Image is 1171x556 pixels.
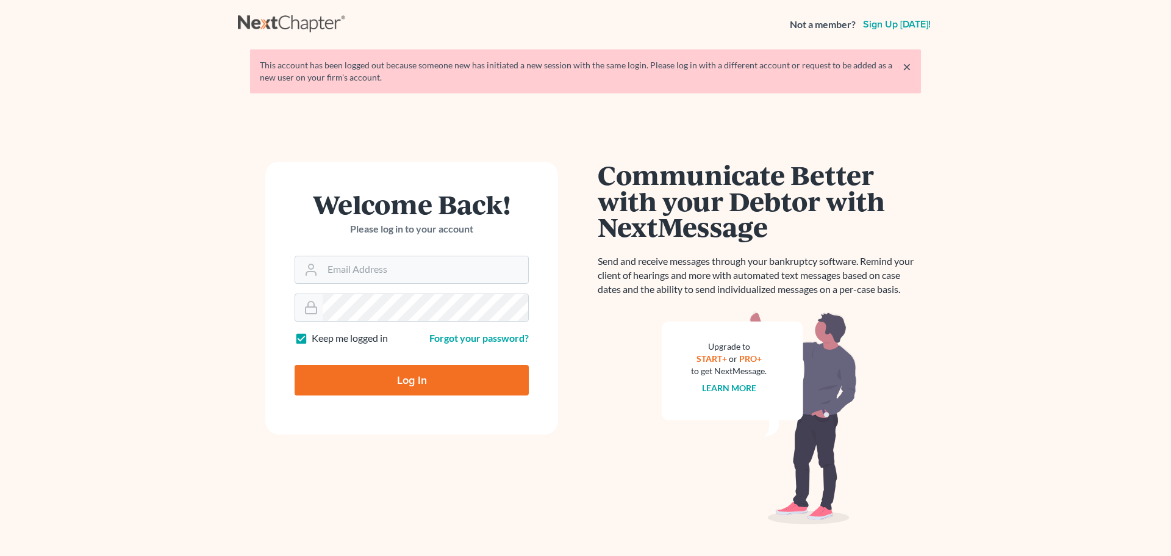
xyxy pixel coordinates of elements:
[702,383,756,393] a: Learn more
[429,332,529,344] a: Forgot your password?
[729,353,737,364] span: or
[903,59,911,74] a: ×
[295,365,529,395] input: Log In
[739,353,762,364] a: PRO+
[790,18,856,32] strong: Not a member?
[691,341,767,353] div: Upgrade to
[697,353,727,364] a: START+
[312,331,388,345] label: Keep me logged in
[295,191,529,217] h1: Welcome Back!
[662,311,857,525] img: nextmessage_bg-59042aed3d76b12b5cd301f8e5b87938c9018125f34e5fa2b7a6b67550977c72.svg
[260,59,911,84] div: This account has been logged out because someone new has initiated a new session with the same lo...
[691,365,767,377] div: to get NextMessage.
[323,256,528,283] input: Email Address
[861,20,933,29] a: Sign up [DATE]!
[295,222,529,236] p: Please log in to your account
[598,162,921,240] h1: Communicate Better with your Debtor with NextMessage
[598,255,921,297] p: Send and receive messages through your bankruptcy software. Remind your client of hearings and mo...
